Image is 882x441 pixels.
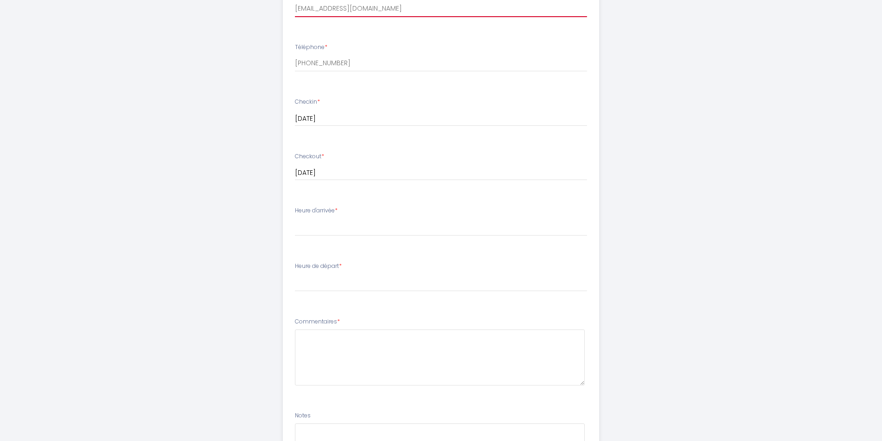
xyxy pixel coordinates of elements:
label: Checkin [295,98,320,106]
label: Notes [295,411,311,420]
label: Commentaires [295,317,340,326]
label: Heure d'arrivée [295,206,338,215]
label: Téléphone [295,43,327,52]
label: Checkout [295,152,324,161]
label: Heure de départ [295,262,342,271]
